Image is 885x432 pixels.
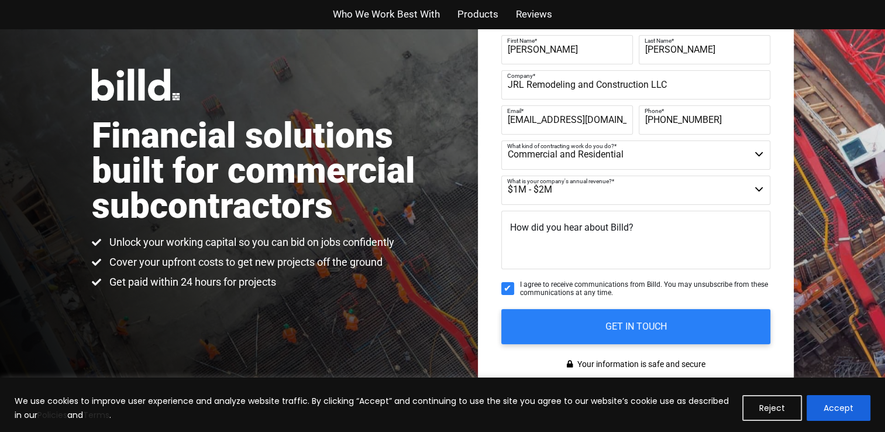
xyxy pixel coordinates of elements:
[807,395,870,421] button: Accept
[15,394,734,422] p: We use cookies to improve user experience and analyze website traffic. By clicking “Accept” and c...
[507,107,521,114] span: Email
[501,282,514,295] input: I agree to receive communications from Billd. You may unsubscribe from these communications at an...
[510,222,633,233] span: How did you hear about Billd?
[333,6,440,23] a: Who We Work Best With
[645,107,662,114] span: Phone
[92,118,443,224] h1: Financial solutions built for commercial subcontractors
[106,235,394,249] span: Unlock your working capital so you can bid on jobs confidently
[106,255,383,269] span: Cover your upfront costs to get new projects off the ground
[507,72,533,78] span: Company
[83,409,109,421] a: Terms
[106,275,276,289] span: Get paid within 24 hours for projects
[37,409,67,421] a: Policies
[645,37,672,43] span: Last Name
[457,6,498,23] a: Products
[516,6,552,23] a: Reviews
[574,356,705,373] span: Your information is safe and secure
[501,309,770,344] input: GET IN TOUCH
[742,395,802,421] button: Reject
[520,280,770,297] span: I agree to receive communications from Billd. You may unsubscribe from these communications at an...
[507,37,535,43] span: First Name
